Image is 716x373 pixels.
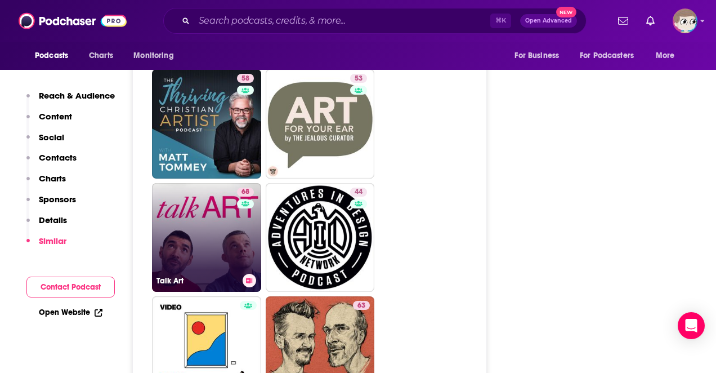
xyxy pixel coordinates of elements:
[39,308,102,317] a: Open Website
[241,186,249,198] span: 68
[35,48,68,64] span: Podcasts
[194,12,490,30] input: Search podcasts, credits, & more...
[673,8,697,33] img: User Profile
[353,301,370,310] a: 63
[26,277,115,297] button: Contact Podcast
[241,73,249,85] span: 58
[26,236,66,256] button: Similar
[26,152,77,173] button: Contacts
[490,14,511,28] span: ⌘ K
[614,11,633,30] a: Show notifications dropdown
[350,74,367,83] a: 53
[39,111,72,122] p: Content
[673,8,697,33] span: Logged in as JeremyBonds
[572,45,650,66] button: open menu
[19,10,127,32] img: Podchaser - Follow, Share and Rate Podcasts
[163,8,587,34] div: Search podcasts, credits, & more...
[514,48,559,64] span: For Business
[152,183,261,292] a: 68Talk Art
[39,215,67,225] p: Details
[26,215,67,236] button: Details
[266,69,375,179] a: 53
[26,132,64,153] button: Social
[580,48,634,64] span: For Podcasters
[152,69,261,179] a: 58
[350,188,367,197] a: 44
[82,45,120,66] a: Charts
[39,236,66,246] p: Similar
[237,188,254,197] a: 68
[39,194,76,205] p: Sponsors
[355,73,363,85] span: 53
[525,18,572,24] span: Open Advanced
[656,48,675,64] span: More
[26,90,115,111] button: Reach & Audience
[156,276,238,286] h3: Talk Art
[26,194,76,215] button: Sponsors
[39,132,64,143] p: Social
[26,173,66,194] button: Charts
[520,14,577,28] button: Open AdvancedNew
[133,48,173,64] span: Monitoring
[27,45,83,66] button: open menu
[642,11,659,30] a: Show notifications dropdown
[39,173,66,184] p: Charts
[266,183,375,292] a: 44
[39,152,77,163] p: Contacts
[357,300,365,312] span: 63
[39,90,115,101] p: Reach & Audience
[648,45,689,66] button: open menu
[678,312,705,339] div: Open Intercom Messenger
[26,111,72,132] button: Content
[507,45,573,66] button: open menu
[89,48,113,64] span: Charts
[673,8,697,33] button: Show profile menu
[126,45,188,66] button: open menu
[556,7,576,17] span: New
[237,74,254,83] a: 58
[355,186,363,198] span: 44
